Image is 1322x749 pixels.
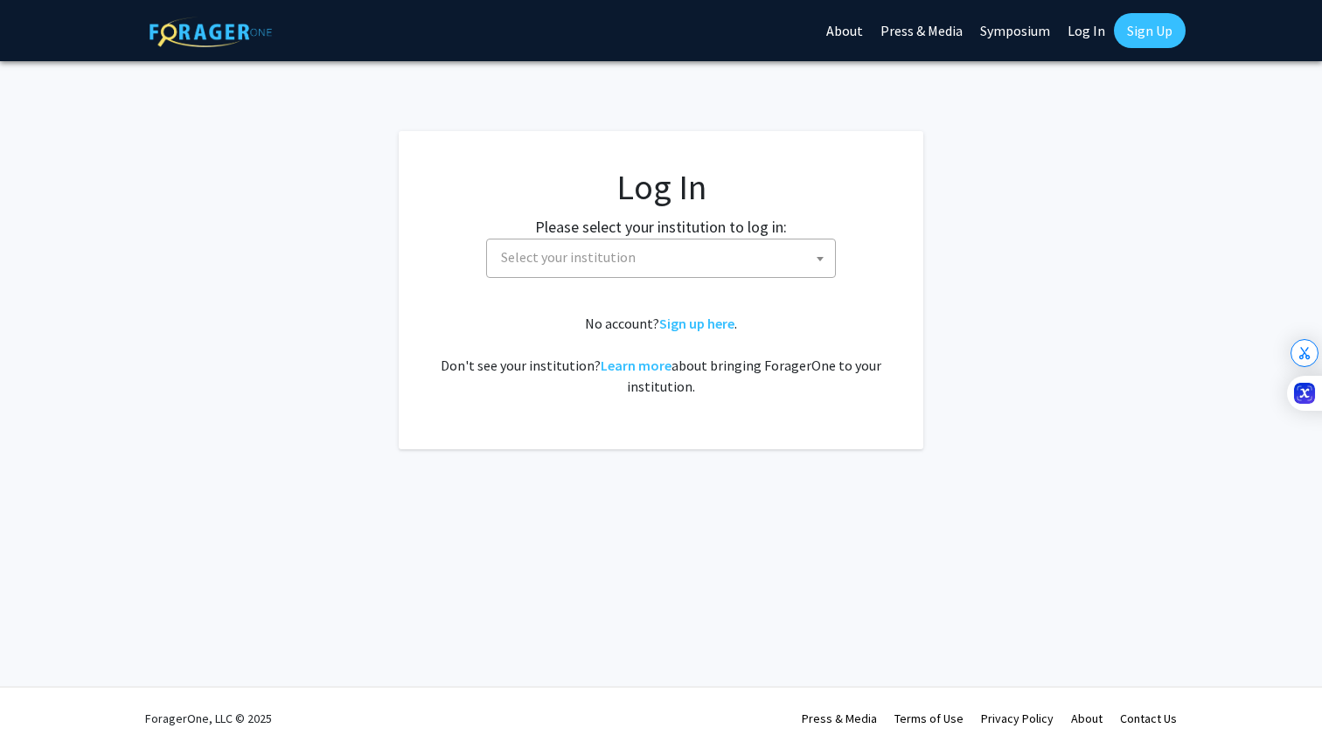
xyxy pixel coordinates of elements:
[1114,13,1186,48] a: Sign Up
[145,688,272,749] div: ForagerOne, LLC © 2025
[894,711,964,726] a: Terms of Use
[150,17,272,47] img: ForagerOne Logo
[1071,711,1103,726] a: About
[434,313,888,397] div: No account? . Don't see your institution? about bringing ForagerOne to your institution.
[601,357,671,374] a: Learn more about bringing ForagerOne to your institution
[13,670,74,736] iframe: Chat
[501,248,636,266] span: Select your institution
[1120,711,1177,726] a: Contact Us
[981,711,1054,726] a: Privacy Policy
[802,711,877,726] a: Press & Media
[659,315,734,332] a: Sign up here
[535,215,787,239] label: Please select your institution to log in:
[434,166,888,208] h1: Log In
[486,239,836,278] span: Select your institution
[494,239,835,275] span: Select your institution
